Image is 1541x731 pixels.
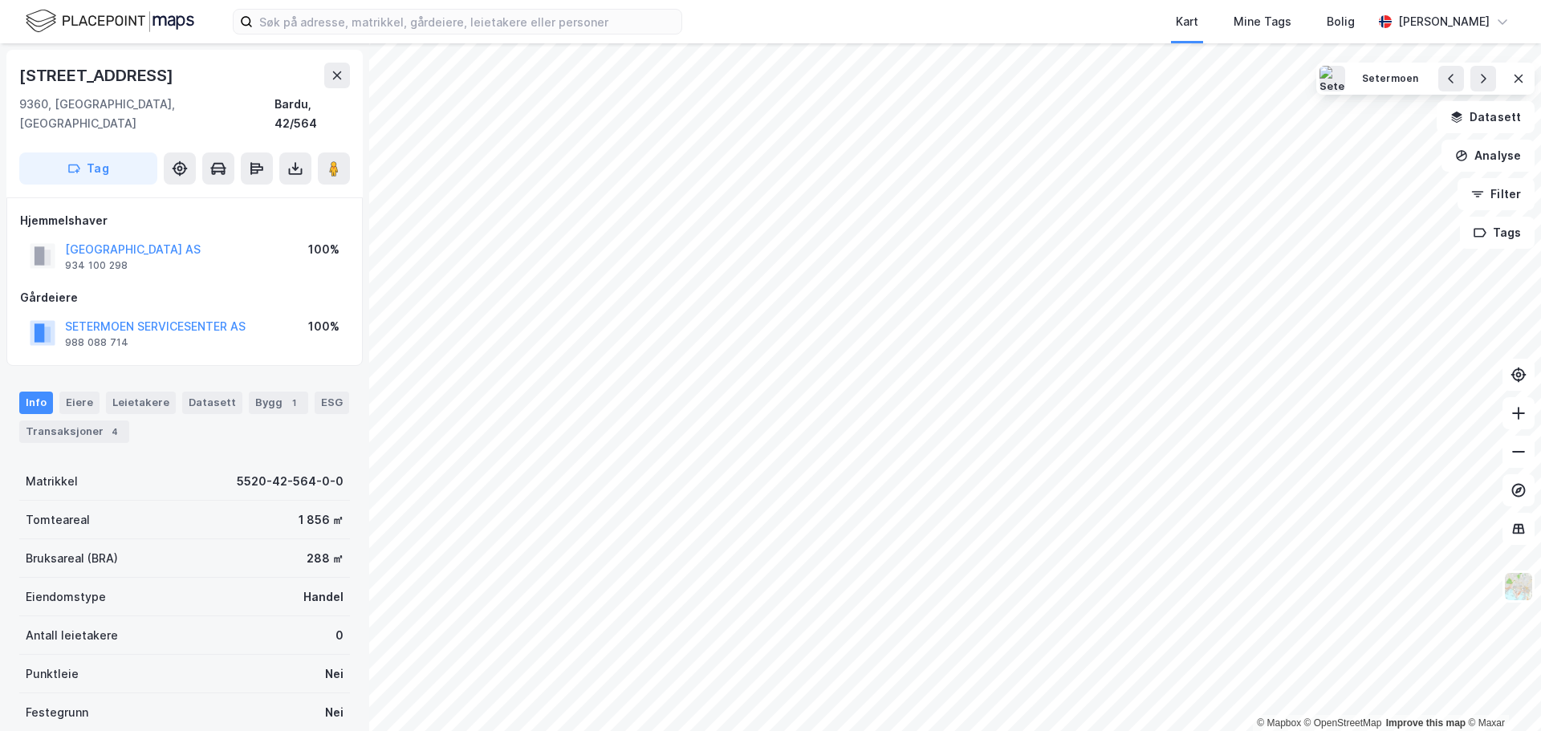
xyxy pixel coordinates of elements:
[26,510,90,530] div: Tomteareal
[19,152,157,185] button: Tag
[1319,66,1345,91] img: Setermoen
[1304,717,1382,729] a: OpenStreetMap
[1234,12,1291,31] div: Mine Tags
[59,392,100,414] div: Eiere
[308,317,340,336] div: 100%
[1176,12,1198,31] div: Kart
[286,395,302,411] div: 1
[1461,654,1541,731] div: Kontrollprogram for chat
[106,392,176,414] div: Leietakere
[1458,178,1535,210] button: Filter
[19,420,129,443] div: Transaksjoner
[20,288,349,307] div: Gårdeiere
[1460,217,1535,249] button: Tags
[19,392,53,414] div: Info
[308,240,340,259] div: 100%
[307,549,344,568] div: 288 ㎡
[274,95,350,133] div: Bardu, 42/564
[1461,654,1541,731] iframe: Chat Widget
[1398,12,1490,31] div: [PERSON_NAME]
[26,664,79,684] div: Punktleie
[1327,12,1355,31] div: Bolig
[303,587,344,607] div: Handel
[237,472,344,491] div: 5520-42-564-0-0
[1362,72,1418,86] div: Setermoen
[325,703,344,722] div: Nei
[26,626,118,645] div: Antall leietakere
[335,626,344,645] div: 0
[107,424,123,440] div: 4
[26,587,106,607] div: Eiendomstype
[19,63,177,88] div: [STREET_ADDRESS]
[65,336,128,349] div: 988 088 714
[26,549,118,568] div: Bruksareal (BRA)
[26,703,88,722] div: Festegrunn
[1352,66,1429,91] button: Setermoen
[182,392,242,414] div: Datasett
[65,259,128,272] div: 934 100 298
[299,510,344,530] div: 1 856 ㎡
[249,392,308,414] div: Bygg
[26,472,78,491] div: Matrikkel
[19,95,274,133] div: 9360, [GEOGRAPHIC_DATA], [GEOGRAPHIC_DATA]
[1437,101,1535,133] button: Datasett
[1257,717,1301,729] a: Mapbox
[1386,717,1466,729] a: Improve this map
[325,664,344,684] div: Nei
[26,7,194,35] img: logo.f888ab2527a4732fd821a326f86c7f29.svg
[315,392,349,414] div: ESG
[20,211,349,230] div: Hjemmelshaver
[1441,140,1535,172] button: Analyse
[1503,571,1534,602] img: Z
[253,10,681,34] input: Søk på adresse, matrikkel, gårdeiere, leietakere eller personer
